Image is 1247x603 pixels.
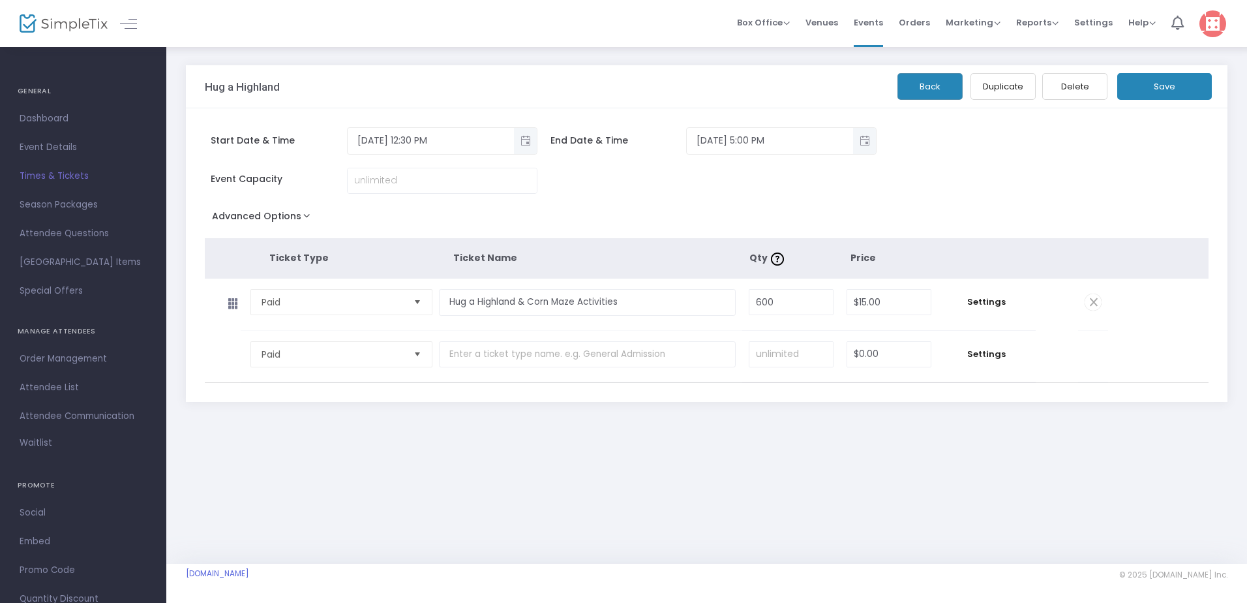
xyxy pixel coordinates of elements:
input: Select date & time [687,130,853,151]
span: Help [1128,16,1156,29]
input: Select date & time [348,130,514,151]
h4: GENERAL [18,78,149,104]
span: Dashboard [20,110,147,127]
button: Toggle popup [853,128,876,154]
span: Order Management [20,350,147,367]
span: Event Capacity [211,172,347,186]
a: [DOMAIN_NAME] [186,568,249,579]
input: Price [847,290,931,315]
input: Enter a ticket type name. e.g. General Admission [439,341,735,368]
button: Toggle popup [514,128,537,154]
span: Paid [262,348,404,361]
span: Ticket Name [453,251,517,264]
span: Attendee Questions [20,225,147,242]
span: [GEOGRAPHIC_DATA] Items [20,254,147,271]
span: Embed [20,533,147,550]
span: Marketing [946,16,1000,29]
span: Price [850,251,876,264]
input: Enter a ticket type name. e.g. General Admission [439,289,735,316]
span: Events [854,6,883,39]
img: question-mark [771,253,784,266]
span: Event Details [20,139,147,156]
button: Back [897,73,963,100]
span: Orders [899,6,930,39]
span: Settings [944,348,1029,361]
span: Waitlist [20,437,52,450]
span: Start Date & Time [211,134,347,147]
span: Times & Tickets [20,168,147,185]
span: © 2025 [DOMAIN_NAME] Inc. [1119,570,1227,580]
input: unlimited [348,168,537,193]
span: Venues [805,6,838,39]
span: Attendee Communication [20,408,147,425]
input: Price [847,342,931,367]
h4: MANAGE ATTENDEES [18,318,149,345]
span: Attendee List [20,379,147,396]
button: Advanced Options [205,207,323,230]
span: Season Packages [20,196,147,213]
button: Select [408,290,427,315]
h4: PROMOTE [18,472,149,499]
span: End Date & Time [550,134,687,147]
span: Settings [944,296,1029,309]
button: Delete [1042,73,1107,100]
span: Promo Code [20,562,147,579]
span: Special Offers [20,283,147,300]
h3: Hug a Highland [205,80,280,93]
span: Settings [1074,6,1113,39]
button: Select [408,342,427,367]
span: Box Office [737,16,790,29]
span: Social [20,504,147,521]
span: Reports [1016,16,1059,29]
span: Paid [262,296,404,309]
button: Save [1117,73,1212,100]
span: Ticket Type [269,251,329,264]
input: unlimited [749,342,833,367]
button: Duplicate [970,73,1036,100]
span: Qty [749,251,787,264]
